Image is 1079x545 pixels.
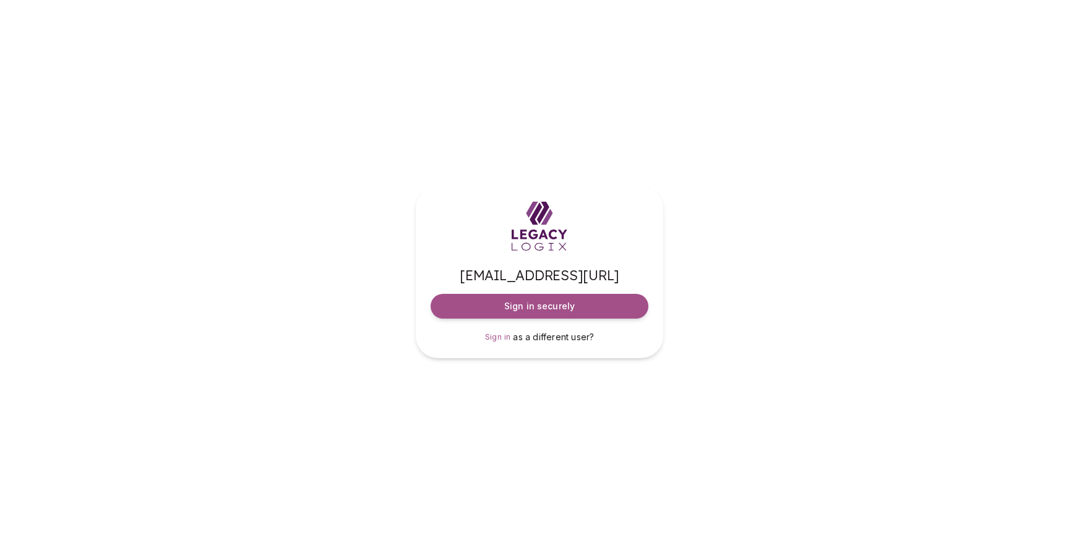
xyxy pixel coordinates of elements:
span: Sign in [485,332,511,341]
span: [EMAIL_ADDRESS][URL] [431,267,648,284]
span: Sign in securely [504,300,575,312]
span: as a different user? [513,332,594,342]
a: Sign in [485,331,511,343]
button: Sign in securely [431,294,648,319]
